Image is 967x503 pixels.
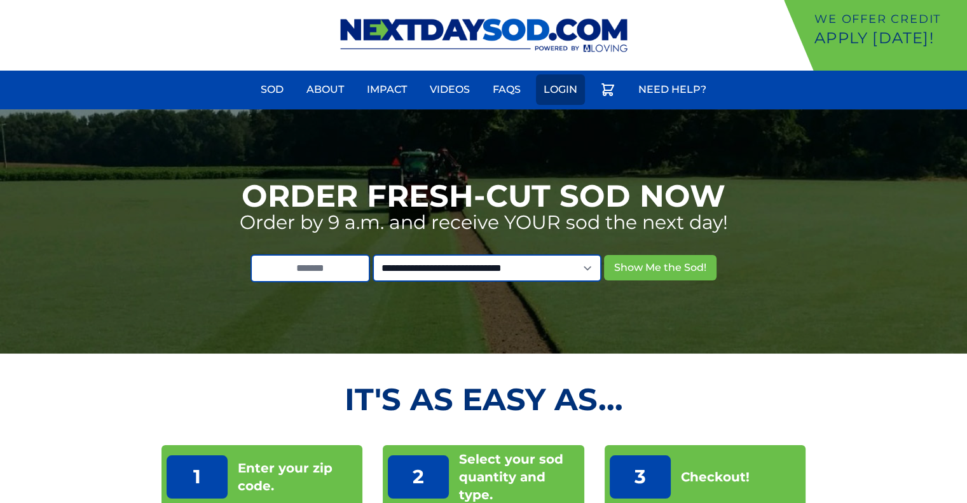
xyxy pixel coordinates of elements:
[536,74,585,105] a: Login
[631,74,714,105] a: Need Help?
[240,211,728,234] p: Order by 9 a.m. and receive YOUR sod the next day!
[422,74,477,105] a: Videos
[604,255,717,280] button: Show Me the Sod!
[681,468,750,486] p: Checkout!
[253,74,291,105] a: Sod
[242,181,725,211] h1: Order Fresh-Cut Sod Now
[167,455,228,499] p: 1
[485,74,528,105] a: FAQs
[814,28,962,48] p: Apply [DATE]!
[161,384,806,415] h2: It's as Easy As...
[610,455,671,499] p: 3
[814,10,962,28] p: We offer Credit
[359,74,415,105] a: Impact
[238,459,358,495] p: Enter your zip code.
[388,455,449,499] p: 2
[299,74,352,105] a: About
